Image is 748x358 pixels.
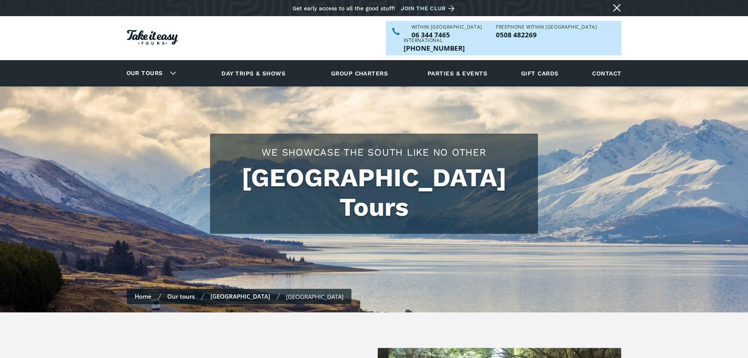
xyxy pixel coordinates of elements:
[127,30,178,45] img: Take it easy Tours logo
[411,25,482,29] div: WITHIN [GEOGRAPHIC_DATA]
[496,31,597,38] p: 0508 482269
[127,289,351,304] nav: breadcrumbs
[411,31,482,38] p: 06 344 7465
[588,62,625,84] a: Contact
[404,45,465,51] a: Call us outside of NZ on +6463447465
[611,2,623,14] a: Close message
[404,45,465,51] p: [PHONE_NUMBER]
[218,163,530,222] h1: [GEOGRAPHIC_DATA] Tours
[117,62,183,84] div: Our tours
[401,4,457,13] a: Join the club
[167,292,195,300] a: Our tours
[293,5,395,11] div: Get early access to all the good stuff!
[286,293,344,301] div: [GEOGRAPHIC_DATA]
[127,26,178,51] a: Homepage
[404,38,465,43] div: International
[121,64,169,83] a: Our tours
[135,292,152,300] a: Home
[411,31,482,38] a: Call us within NZ on 063447465
[496,25,597,29] div: Freephone WITHIN [GEOGRAPHIC_DATA]
[321,62,398,84] a: Group charters
[218,145,530,159] h2: We showcase the south like no other
[496,31,597,38] a: Call us freephone within NZ on 0508482269
[210,292,270,300] a: [GEOGRAPHIC_DATA]
[517,62,563,84] a: Gift cards
[424,62,491,84] a: Parties & events
[212,62,295,84] a: Day trips & shows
